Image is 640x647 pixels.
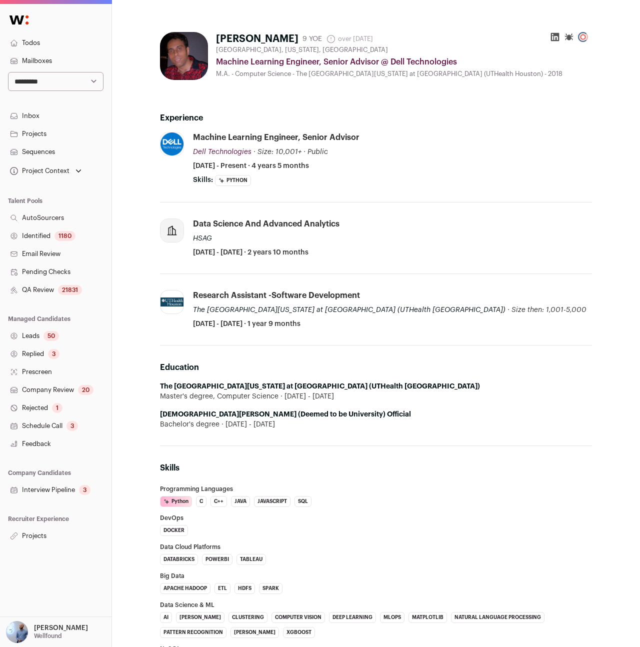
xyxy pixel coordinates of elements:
[214,583,230,594] li: ETL
[193,290,360,301] div: Research Assistant -Software Development
[160,32,208,80] img: 0ae9248b1ea73ab84510f603fd72e9a8341d112b5d8a8e6fa28357abf90af0ac
[160,544,592,550] h3: Data Cloud Platforms
[231,496,250,507] li: Java
[160,132,183,155] img: be7c5e40a3685bdd55d464bde7b4767acc870c232bc0064b510bff70570668cc.jpg
[254,496,290,507] li: JavaScript
[193,161,309,171] span: [DATE] - Present · 4 years 5 months
[160,419,592,429] div: Bachelor's degree
[160,112,592,124] h2: Experience
[79,485,90,495] div: 3
[216,46,388,54] span: [GEOGRAPHIC_DATA], [US_STATE], [GEOGRAPHIC_DATA]
[160,297,183,306] img: 23aadabf77535cdfaea99542c088e032fa576eb4ff89d939381e12df8cb513f4.jpg
[278,391,334,401] span: [DATE] - [DATE]
[380,612,404,623] li: MLOps
[160,496,192,507] li: Python
[228,612,267,623] li: Clustering
[294,496,311,507] li: SQL
[160,411,411,418] strong: [DEMOGRAPHIC_DATA][PERSON_NAME] (Deemed to be University) Official
[160,515,592,521] h3: DevOps
[451,612,544,623] li: Natural Language Processing
[216,32,298,46] h1: [PERSON_NAME]
[196,496,206,507] li: C
[216,56,592,68] div: Machine Learning Engineer, Senior Advisor @ Dell Technologies
[326,34,373,44] span: over [DATE]
[230,627,279,638] li: [PERSON_NAME]
[4,10,34,30] img: Wellfound
[160,391,592,401] div: Master's degree, Computer Science
[78,385,93,395] div: 20
[160,627,226,638] li: Pattern Recognition
[66,421,78,431] div: 3
[160,525,188,536] li: Docker
[259,583,282,594] li: Spark
[216,70,592,78] div: M.A. - Computer Science - The [GEOGRAPHIC_DATA][US_STATE] at [GEOGRAPHIC_DATA] (UTHealth Houston)...
[193,247,308,257] span: [DATE] - [DATE] · 2 years 10 months
[193,319,300,329] span: [DATE] - [DATE] · 1 year 9 months
[219,419,275,429] span: [DATE] - [DATE]
[215,175,251,186] li: Python
[302,34,322,44] div: 9 YOE
[176,612,224,623] li: [PERSON_NAME]
[307,148,328,155] span: Public
[54,231,75,241] div: 1180
[236,554,266,565] li: Tableau
[52,403,62,413] div: 1
[271,612,325,623] li: Computer Vision
[4,621,90,643] button: Open dropdown
[160,219,183,242] img: company-logo-placeholder-414d4e2ec0e2ddebbe968bf319fdfe5acfe0c9b87f798d344e800bc9a89632a0.png
[160,554,198,565] li: Databricks
[8,167,69,175] div: Project Context
[34,632,62,640] p: Wellfound
[303,147,305,157] span: ·
[193,306,505,313] span: The [GEOGRAPHIC_DATA][US_STATE] at [GEOGRAPHIC_DATA] (UTHealth [GEOGRAPHIC_DATA])
[43,331,59,341] div: 50
[329,612,376,623] li: Deep Learning
[160,486,592,492] h3: Programming Languages
[160,361,592,373] h2: Education
[193,175,213,185] span: Skills:
[160,573,592,579] h3: Big Data
[8,164,83,178] button: Open dropdown
[193,218,339,229] div: Data Science and Advanced Analytics
[160,583,210,594] li: Apache Hadoop
[408,612,447,623] li: Matplotlib
[193,132,359,143] div: Machine Learning Engineer, Senior Advisor
[234,583,255,594] li: HDFS
[160,612,172,623] li: AI
[160,462,592,474] h2: Skills
[6,621,28,643] img: 97332-medium_jpg
[160,383,480,390] strong: The [GEOGRAPHIC_DATA][US_STATE] at [GEOGRAPHIC_DATA] (UTHealth [GEOGRAPHIC_DATA])
[160,602,592,608] h3: Data Science & ML
[193,235,212,242] span: HSAG
[34,624,88,632] p: [PERSON_NAME]
[283,627,315,638] li: XGBoost
[58,285,82,295] div: 21831
[202,554,232,565] li: PowerBI
[48,349,59,359] div: 3
[507,306,586,313] span: · Size then: 1,001-5,000
[253,148,301,155] span: · Size: 10,001+
[210,496,227,507] li: C++
[193,148,251,155] span: Dell Technologies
